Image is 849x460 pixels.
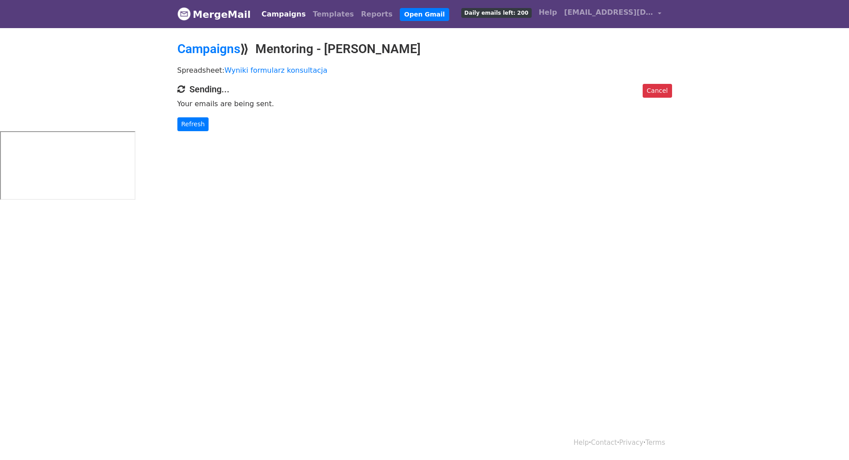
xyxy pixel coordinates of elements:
a: Campaigns [177,41,240,56]
a: Templates [309,5,357,23]
a: Reports [357,5,396,23]
h4: Sending... [177,84,672,95]
a: Refresh [177,117,209,131]
p: Spreadsheet: [177,66,672,75]
a: Wyniki formularz konsultacja [225,66,328,75]
a: Contact [591,439,617,447]
a: Cancel [643,84,672,98]
span: [EMAIL_ADDRESS][DOMAIN_NAME] [564,7,653,18]
a: Help [535,4,561,21]
a: Open Gmail [400,8,449,21]
a: MergeMail [177,5,251,24]
a: Terms [645,439,665,447]
a: Help [574,439,589,447]
iframe: Chat Widget [804,417,849,460]
p: Your emails are being sent. [177,99,672,108]
a: Daily emails left: 200 [458,4,535,21]
a: Privacy [619,439,643,447]
div: Widżet czatu [804,417,849,460]
span: Daily emails left: 200 [461,8,532,18]
a: [EMAIL_ADDRESS][DOMAIN_NAME] [561,4,665,25]
img: MergeMail logo [177,7,191,21]
h2: ⟫ Mentoring - [PERSON_NAME] [177,41,672,57]
a: Campaigns [258,5,309,23]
